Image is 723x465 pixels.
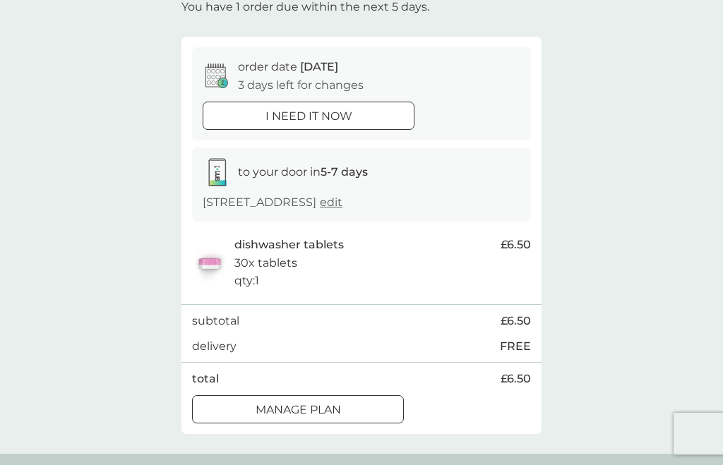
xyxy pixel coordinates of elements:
p: 3 days left for changes [238,76,364,95]
p: 30x tablets [234,254,297,272]
p: i need it now [265,107,352,126]
strong: 5-7 days [321,165,368,179]
span: to your door in [238,165,368,179]
span: [DATE] [300,60,338,73]
p: delivery [192,337,237,356]
p: order date [238,58,338,76]
p: Manage plan [256,401,341,419]
p: subtotal [192,312,239,330]
span: £6.50 [501,370,531,388]
p: dishwasher tablets [234,236,344,254]
p: qty : 1 [234,272,259,290]
a: edit [320,195,342,209]
p: FREE [500,337,531,356]
span: £6.50 [501,236,531,254]
span: £6.50 [501,312,531,330]
button: Manage plan [192,395,404,423]
button: i need it now [203,102,414,130]
p: [STREET_ADDRESS] [203,193,342,212]
p: total [192,370,219,388]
